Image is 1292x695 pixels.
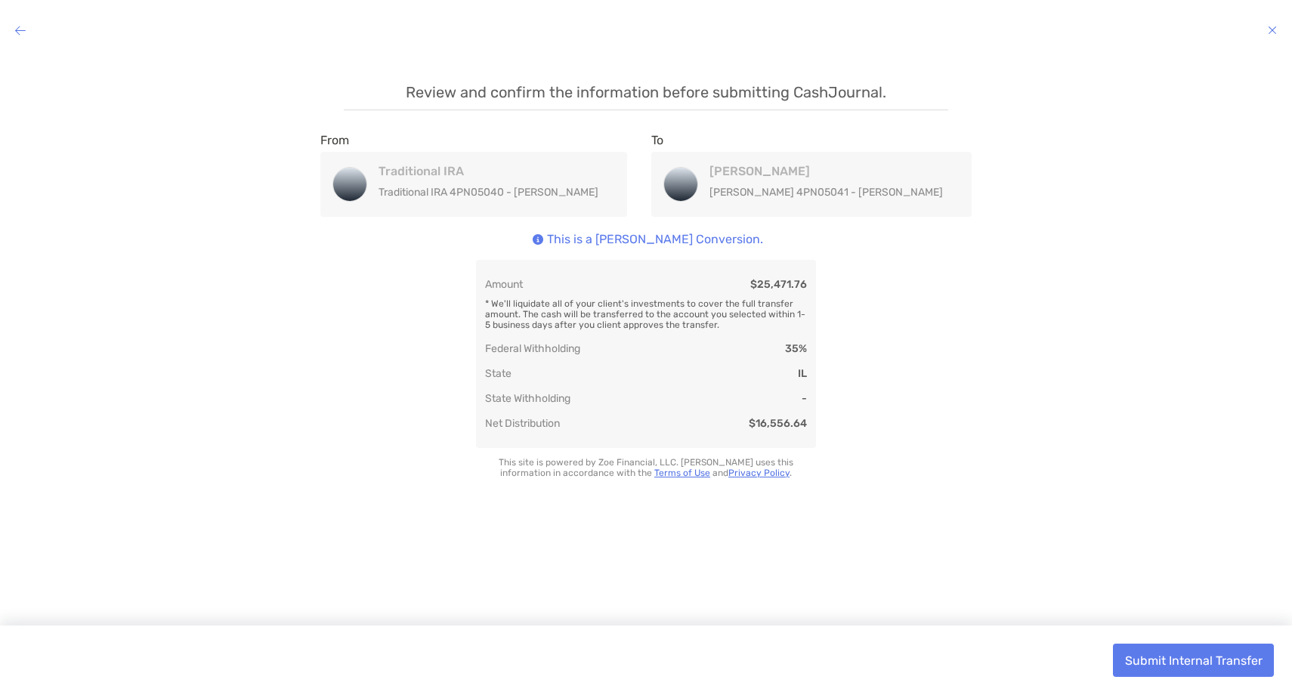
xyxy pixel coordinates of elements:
label: To [651,133,663,147]
div: * We'll liquidate all of your client's investments to cover the full transfer amount. The cash wi... [485,291,807,330]
div: Federal Withholding [485,342,580,355]
img: Icon info [533,234,543,245]
p: This is a [PERSON_NAME] Conversion. [547,232,763,249]
div: IL [798,367,807,380]
div: - [802,392,807,405]
p: [PERSON_NAME] 4PN05041 - [PERSON_NAME] [709,183,943,202]
p: Traditional IRA 4PN05040 - [PERSON_NAME] [379,183,598,202]
div: Amount [485,278,523,291]
a: Terms of Use [654,468,710,478]
p: This site is powered by Zoe Financial, LLC. [PERSON_NAME] uses this information in accordance wit... [476,457,816,478]
label: From [320,133,349,147]
img: Traditional IRA [333,168,366,201]
button: Submit Internal Transfer [1113,644,1274,677]
a: Privacy Policy [728,468,790,478]
div: 35% [785,342,807,355]
div: $25,471.76 [750,278,807,291]
div: State Withholding [485,392,570,405]
div: State [485,367,512,380]
h4: [PERSON_NAME] [709,164,943,178]
div: $16,556.64 [749,417,807,430]
p: Review and confirm the information before submitting CashJournal. [344,83,948,110]
div: Net Distribution [485,417,560,430]
h4: Traditional IRA [379,164,598,178]
img: Roth IRA [664,168,697,201]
